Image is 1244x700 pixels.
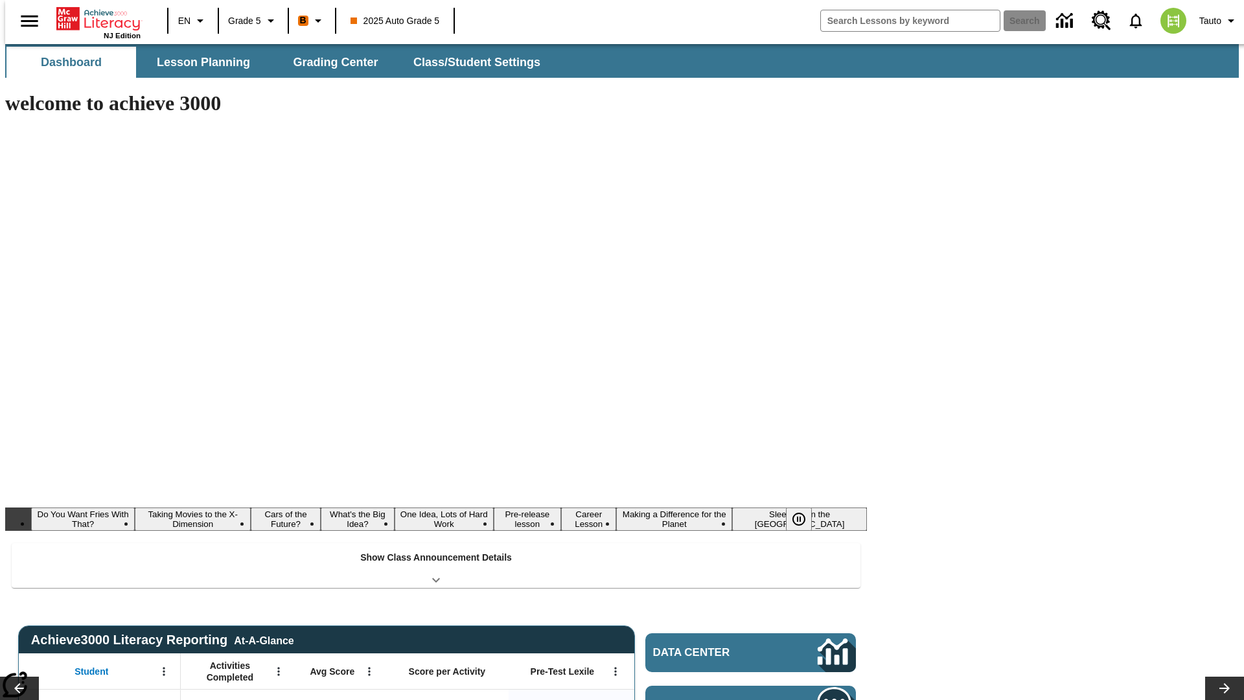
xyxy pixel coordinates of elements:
button: Grade: Grade 5, Select a grade [223,9,284,32]
div: At-A-Glance [234,633,294,647]
span: NJ Edition [104,32,141,40]
button: Slide 2 Taking Movies to the X-Dimension [135,507,251,531]
a: Resource Center, Will open in new tab [1084,3,1119,38]
button: Slide 5 One Idea, Lots of Hard Work [395,507,494,531]
span: Student [75,666,108,677]
span: 2025 Auto Grade 5 [351,14,440,28]
div: Show Class Announcement Details [12,543,860,588]
button: Profile/Settings [1194,9,1244,32]
button: Slide 1 Do You Want Fries With That? [31,507,135,531]
span: EN [178,14,190,28]
button: Lesson carousel, Next [1205,677,1244,700]
span: Score per Activity [409,666,486,677]
button: Slide 6 Pre-release lesson [494,507,562,531]
button: Class/Student Settings [403,47,551,78]
a: Data Center [1048,3,1084,39]
span: Pre-Test Lexile [531,666,595,677]
button: Open side menu [10,2,49,40]
span: Tauto [1199,14,1221,28]
button: Slide 7 Career Lesson [561,507,616,531]
a: Notifications [1119,4,1153,38]
input: search field [821,10,1000,31]
span: Avg Score [310,666,354,677]
a: Data Center [645,633,856,672]
h1: welcome to achieve 3000 [5,91,867,115]
button: Open Menu [154,662,174,681]
button: Open Menu [269,662,288,681]
button: Slide 8 Making a Difference for the Planet [616,507,732,531]
span: Activities Completed [187,660,273,683]
span: Grade 5 [228,14,261,28]
span: Data Center [653,646,774,659]
button: Pause [786,507,812,531]
p: Show Class Announcement Details [360,551,512,565]
div: SubNavbar [5,44,1239,78]
button: Grading Center [271,47,400,78]
span: B [300,12,306,29]
span: Achieve3000 Literacy Reporting [31,633,294,647]
div: SubNavbar [5,47,552,78]
img: avatar image [1160,8,1186,34]
button: Dashboard [6,47,136,78]
button: Open Menu [360,662,379,681]
button: Boost Class color is orange. Change class color [293,9,331,32]
button: Slide 9 Sleepless in the Animal Kingdom [732,507,867,531]
button: Slide 3 Cars of the Future? [251,507,321,531]
div: Pause [786,507,825,531]
button: Select a new avatar [1153,4,1194,38]
button: Slide 4 What's the Big Idea? [321,507,395,531]
button: Language: EN, Select a language [172,9,214,32]
button: Open Menu [606,662,625,681]
button: Lesson Planning [139,47,268,78]
div: Home [56,5,141,40]
a: Home [56,6,141,32]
